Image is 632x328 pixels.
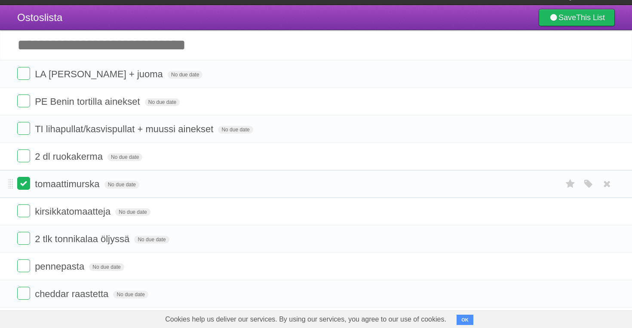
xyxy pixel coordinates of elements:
[35,124,215,134] span: TI lihapullat/kasvispullat + muussi ainekset
[17,232,30,245] label: Done
[145,98,180,106] span: No due date
[17,122,30,135] label: Done
[35,234,132,244] span: 2 tlk tonnikalaa öljyssä
[17,94,30,107] label: Done
[35,96,142,107] span: PE Benin tortilla ainekset
[17,149,30,162] label: Done
[17,177,30,190] label: Done
[115,208,150,216] span: No due date
[35,179,101,189] span: tomaattimurska
[107,153,142,161] span: No due date
[17,259,30,272] label: Done
[576,13,605,22] b: This List
[35,206,113,217] span: kirsikkatomaatteja
[17,204,30,217] label: Done
[35,261,86,272] span: pennepasta
[35,289,110,299] span: cheddar raastetta
[218,126,253,134] span: No due date
[562,177,579,191] label: Star task
[35,151,105,162] span: 2 dl ruokakerma
[113,291,148,298] span: No due date
[156,311,455,328] span: Cookies help us deliver our services. By using our services, you agree to our use of cookies.
[457,315,473,325] button: OK
[104,181,139,188] span: No due date
[17,12,62,23] span: Ostoslista
[89,263,124,271] span: No due date
[134,236,169,243] span: No due date
[17,67,30,80] label: Done
[17,287,30,300] label: Done
[168,71,202,79] span: No due date
[35,69,165,79] span: LA [PERSON_NAME] + juoma
[539,9,615,26] a: SaveThis List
